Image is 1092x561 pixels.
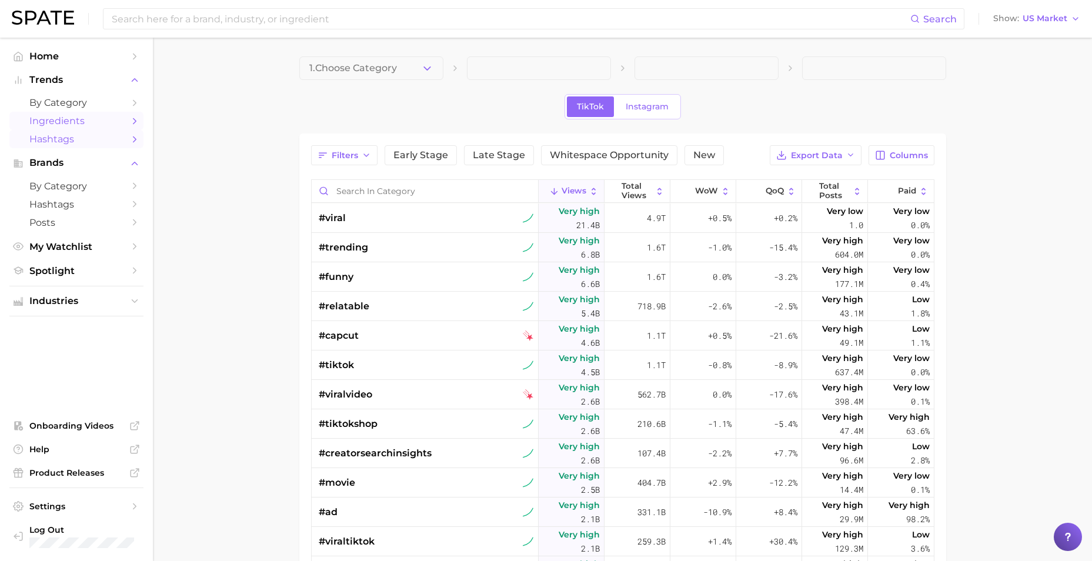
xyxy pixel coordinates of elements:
[695,186,718,196] span: WoW
[840,306,863,320] span: 43.1m
[523,242,533,253] img: tiktok sustained riser
[835,277,863,291] span: 177.1m
[29,199,123,210] span: Hashtags
[312,292,934,321] button: #relatabletiktok sustained riserVery high5.4b718.9b-2.6%-2.5%Very high43.1mLow1.8%
[312,321,934,350] button: #capcuttiktok falling starVery high4.6b1.1t+0.5%-21.6%Very high49.1mLow1.1%
[309,63,397,74] span: 1. Choose Category
[29,97,123,108] span: by Category
[835,542,863,556] span: 129.3m
[559,469,600,483] span: Very high
[670,180,736,203] button: WoW
[703,505,732,519] span: -10.9%
[29,51,123,62] span: Home
[637,417,666,431] span: 210.6b
[893,351,930,365] span: Very low
[769,241,797,255] span: -15.4%
[774,299,797,313] span: -2.5%
[319,446,432,460] span: #creatorsearchinsights
[9,130,143,148] a: Hashtags
[893,204,930,218] span: Very low
[713,270,732,284] span: 0.0%
[577,102,604,112] span: TikTok
[319,358,354,372] span: #tiktok
[911,453,930,467] span: 2.8%
[835,365,863,379] span: 637.4m
[822,233,863,248] span: Very high
[774,358,797,372] span: -8.9%
[567,96,614,117] a: TikTok
[849,218,863,232] span: 1.0
[299,56,443,80] button: 1.Choose Category
[906,512,930,526] span: 98.2%
[559,322,600,336] span: Very high
[312,409,934,439] button: #tiktokshoptiktok sustained riserVery high2.6b210.6b-1.1%-5.4%Very high47.4mVery high63.6%
[312,439,934,468] button: #creatorsearchinsightstiktok sustained riserVery high2.6b107.4b-2.2%+7.7%Very high96.6mLow2.8%
[774,270,797,284] span: -3.2%
[840,483,863,497] span: 14.4m
[29,75,123,85] span: Trends
[319,270,353,284] span: #funny
[319,535,375,549] span: #viraltiktok
[802,180,868,203] button: Total Posts
[523,360,533,370] img: tiktok sustained riser
[774,211,797,225] span: +0.2%
[769,535,797,549] span: +30.4%
[911,336,930,350] span: 1.1%
[29,133,123,145] span: Hashtags
[9,464,143,482] a: Product Releases
[523,507,533,517] img: tiktok sustained riser
[622,182,652,200] span: Total Views
[893,469,930,483] span: Very low
[911,483,930,497] span: 0.1%
[770,145,861,165] button: Export Data
[605,180,670,203] button: Total Views
[9,521,143,552] a: Log out. Currently logged in with e-mail anjali.gupta@maesa.com.
[29,158,123,168] span: Brands
[1023,15,1067,22] span: US Market
[890,151,928,161] span: Columns
[576,218,600,232] span: 21.4b
[911,277,930,291] span: 0.4%
[647,241,666,255] span: 1.6t
[9,154,143,172] button: Brands
[523,330,533,341] img: tiktok falling star
[29,501,123,512] span: Settings
[312,262,934,292] button: #funnytiktok sustained riserVery high6.6b1.6t0.0%-3.2%Very high177.1mVery low0.4%
[523,272,533,282] img: tiktok sustained riser
[312,233,934,262] button: #trendingtiktok sustained riserVery high6.8b1.6t-1.0%-15.4%Very high604.0mVery low0.0%
[990,11,1083,26] button: ShowUS Market
[523,477,533,488] img: tiktok sustained riser
[9,195,143,213] a: Hashtags
[550,151,669,160] span: Whitespace Opportunity
[889,410,930,424] span: Very high
[637,446,666,460] span: 107.4b
[822,351,863,365] span: Very high
[708,358,732,372] span: -0.8%
[581,365,600,379] span: 4.5b
[581,424,600,438] span: 2.6b
[312,468,934,497] button: #movietiktok sustained riserVery high2.5b404.7b+2.9%-12.2%Very high14.4mVery low0.1%
[822,469,863,483] span: Very high
[12,11,74,25] img: SPATE
[822,439,863,453] span: Very high
[868,180,934,203] button: Paid
[835,395,863,409] span: 398.4m
[559,233,600,248] span: Very high
[9,213,143,232] a: Posts
[708,241,732,255] span: -1.0%
[29,265,123,276] span: Spotlight
[562,186,586,196] span: Views
[822,527,863,542] span: Very high
[581,395,600,409] span: 2.6b
[911,365,930,379] span: 0.0%
[840,453,863,467] span: 96.6m
[29,525,134,535] span: Log Out
[736,180,802,203] button: QoQ
[29,467,123,478] span: Product Releases
[637,388,666,402] span: 562.7b
[791,151,843,161] span: Export Data
[912,322,930,336] span: Low
[473,151,525,160] span: Late Stage
[769,329,797,343] span: -21.6%
[911,306,930,320] span: 1.8%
